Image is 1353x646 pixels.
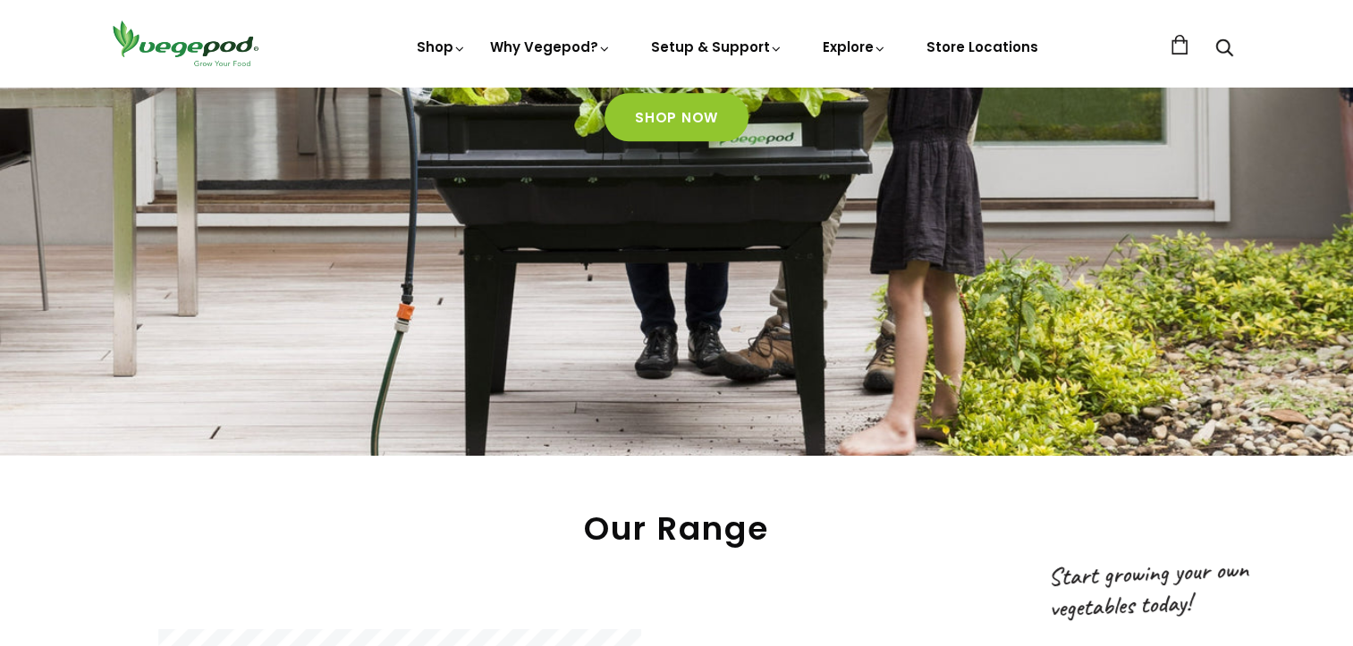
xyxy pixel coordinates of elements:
a: Shop [417,38,467,56]
img: Vegepod [105,18,266,69]
a: Store Locations [926,38,1038,56]
a: Search [1215,40,1233,59]
a: Shop Now [605,94,748,142]
h2: Our Range [105,509,1249,548]
a: Explore [823,38,887,56]
a: Setup & Support [651,38,783,56]
a: Why Vegepod? [490,38,612,56]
